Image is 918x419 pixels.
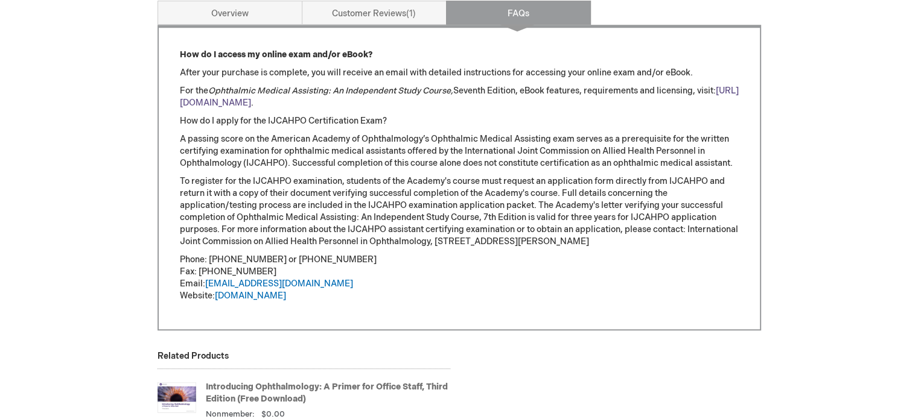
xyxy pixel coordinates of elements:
[446,1,591,25] a: FAQs
[158,1,302,25] a: Overview
[206,382,448,404] a: Introducing Ophthalmology: A Primer for Office Staff, Third Edition (Free Download)
[180,133,739,169] p: A passing score on the American Academy of Ophthalmology’s Ophthalmic Medical Assisting exam serv...
[302,1,447,25] a: Customer Reviews1
[180,67,739,79] p: After your purchase is complete, you will receive an email with detailed instructions for accessi...
[205,279,353,289] a: [EMAIL_ADDRESS][DOMAIN_NAME]
[215,291,286,301] a: [DOMAIN_NAME]
[180,85,739,109] p: For the Seventh Edition, eBook features, requirements and licensing, visit: .
[406,8,416,19] span: 1
[180,175,739,248] p: To register for the IJCAHPO examination, students of the Academy's course must request an applica...
[208,86,453,96] em: Ophthalmic Medical Assisting: An Independent Study Course,
[180,254,739,302] p: Phone: [PHONE_NUMBER] or [PHONE_NUMBER] Fax: [PHONE_NUMBER] Email: Website:
[261,409,285,419] span: $0.00
[180,115,739,127] p: How do I apply for the IJCAHPO Certification Exam?
[180,49,372,60] strong: How do I access my online exam and/or eBook?
[158,351,229,361] strong: Related Products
